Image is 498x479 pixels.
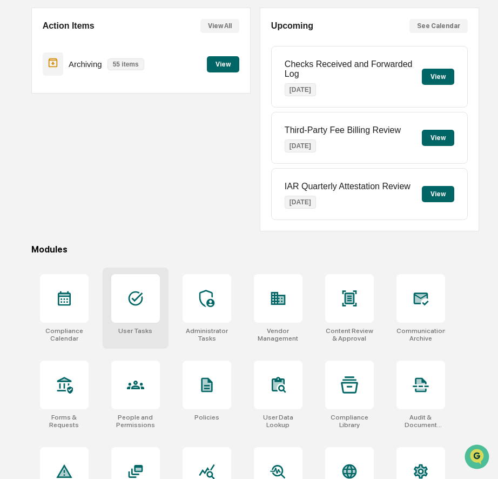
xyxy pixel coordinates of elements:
div: People and Permissions [111,414,160,429]
a: 🔎Data Lookup [6,152,72,172]
div: Modules [31,244,480,255]
div: 🔎 [11,158,19,167]
div: Start new chat [37,83,177,94]
p: 55 items [107,58,144,70]
span: Attestations [89,136,134,147]
span: Pylon [107,183,131,191]
div: Vendor Management [254,327,302,342]
p: [DATE] [285,196,316,209]
div: Audit & Document Logs [396,414,445,429]
div: Compliance Library [325,414,374,429]
p: Archiving [69,59,102,69]
span: Preclearance [22,136,70,147]
button: View All [200,19,239,33]
img: 1746055101610-c473b297-6a78-478c-a979-82029cc54cd1 [11,83,30,102]
button: View [422,186,454,202]
div: User Tasks [118,327,152,335]
h2: Upcoming [271,21,313,31]
p: Checks Received and Forwarded Log [285,59,422,79]
p: IAR Quarterly Attestation Review [285,182,410,191]
div: Content Review & Approval [325,327,374,342]
a: 🖐️Preclearance [6,132,74,151]
div: We're available if you need us! [37,94,137,102]
div: Forms & Requests [40,414,89,429]
h2: Action Items [43,21,95,31]
button: View [422,130,454,146]
a: Powered byPylon [76,183,131,191]
div: User Data Lookup [254,414,302,429]
div: 🗄️ [78,137,87,146]
button: View [422,69,454,85]
button: Start new chat [184,86,197,99]
div: Administrator Tasks [183,327,231,342]
button: View [207,56,239,72]
p: [DATE] [285,139,316,152]
a: View [207,58,239,69]
iframe: Open customer support [463,443,493,473]
div: Compliance Calendar [40,327,89,342]
div: 🖐️ [11,137,19,146]
div: Policies [194,414,219,421]
div: Communications Archive [396,327,445,342]
p: How can we help? [11,23,197,40]
span: Data Lookup [22,157,68,168]
a: 🗄️Attestations [74,132,138,151]
p: Third-Party Fee Billing Review [285,125,401,135]
button: See Calendar [409,19,468,33]
p: [DATE] [285,83,316,96]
